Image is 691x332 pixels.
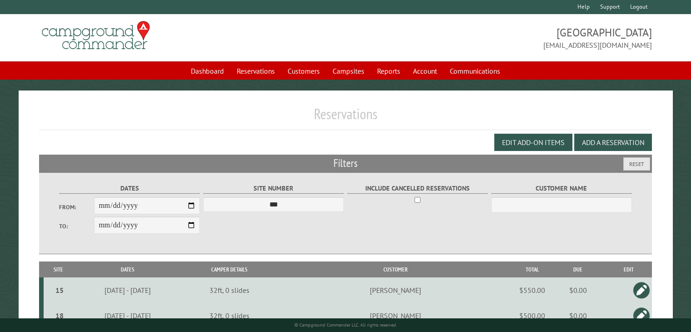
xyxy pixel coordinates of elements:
[294,322,397,328] small: © Campground Commander LLC. All rights reserved.
[346,25,652,50] span: [GEOGRAPHIC_DATA] [EMAIL_ADDRESS][DOMAIN_NAME]
[39,155,652,172] h2: Filters
[282,62,325,80] a: Customers
[347,183,488,194] label: Include Cancelled Reservations
[39,105,652,130] h1: Reservations
[75,286,180,295] div: [DATE] - [DATE]
[231,62,280,80] a: Reservations
[185,62,229,80] a: Dashboard
[182,277,277,303] td: 32ft, 0 slides
[73,262,182,277] th: Dates
[277,303,514,328] td: [PERSON_NAME]
[59,222,94,231] label: To:
[47,311,71,320] div: 18
[491,183,632,194] label: Customer Name
[514,303,551,328] td: $500.00
[277,277,514,303] td: [PERSON_NAME]
[574,134,652,151] button: Add a Reservation
[47,286,71,295] div: 15
[203,183,344,194] label: Site Number
[39,18,153,53] img: Campground Commander
[182,303,277,328] td: 32ft, 0 slides
[59,183,200,194] label: Dates
[44,262,73,277] th: Site
[551,277,605,303] td: $0.00
[372,62,406,80] a: Reports
[59,203,94,211] label: From:
[408,62,442,80] a: Account
[514,277,551,303] td: $550.00
[551,303,605,328] td: $0.00
[551,262,605,277] th: Due
[182,262,277,277] th: Camper Details
[75,311,180,320] div: [DATE] - [DATE]
[514,262,551,277] th: Total
[623,157,650,171] button: Reset
[444,62,506,80] a: Communications
[277,262,514,277] th: Customer
[327,62,370,80] a: Campsites
[494,134,572,151] button: Edit Add-on Items
[605,262,652,277] th: Edit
